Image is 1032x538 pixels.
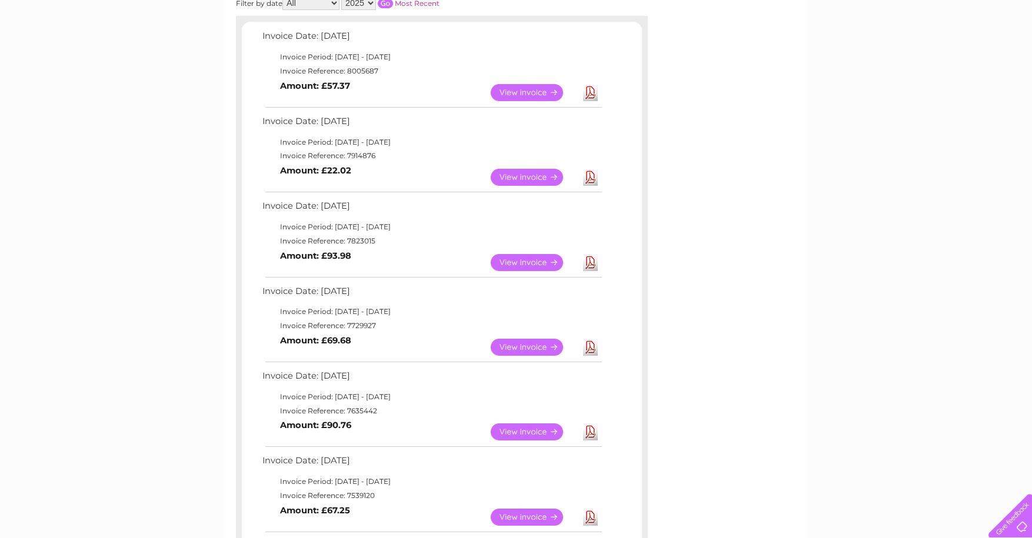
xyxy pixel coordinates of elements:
td: Invoice Date: [DATE] [259,28,604,50]
a: Download [583,254,598,271]
b: Amount: £93.98 [280,250,351,261]
a: Download [583,84,598,101]
b: Amount: £67.25 [280,505,350,516]
a: View [491,84,577,101]
td: Invoice Reference: 7914876 [259,149,604,163]
td: Invoice Period: [DATE] - [DATE] [259,135,604,149]
a: Blog [930,50,947,59]
td: Invoice Period: [DATE] - [DATE] [259,305,604,319]
a: View [491,339,577,356]
a: Download [583,423,598,440]
div: Clear Business is a trading name of Verastar Limited (registered in [GEOGRAPHIC_DATA] No. 3667643... [239,6,795,57]
a: View [491,254,577,271]
a: Water [825,50,847,59]
td: Invoice Date: [DATE] [259,198,604,220]
a: View [491,509,577,526]
a: Energy [854,50,880,59]
td: Invoice Period: [DATE] - [DATE] [259,390,604,404]
b: Amount: £22.02 [280,165,351,176]
td: Invoice Reference: 7539120 [259,489,604,503]
a: 0333 014 3131 [810,6,891,21]
td: Invoice Date: [DATE] [259,368,604,390]
td: Invoice Reference: 8005687 [259,64,604,78]
a: Log out [993,50,1021,59]
b: Amount: £57.37 [280,81,350,91]
td: Invoice Date: [DATE] [259,283,604,305]
a: View [491,423,577,440]
a: Download [583,169,598,186]
a: View [491,169,577,186]
a: Telecoms [887,50,923,59]
td: Invoice Date: [DATE] [259,113,604,135]
a: Download [583,509,598,526]
td: Invoice Period: [DATE] - [DATE] [259,220,604,234]
a: Contact [954,50,983,59]
td: Invoice Period: [DATE] - [DATE] [259,50,604,64]
td: Invoice Reference: 7635442 [259,404,604,418]
b: Amount: £90.76 [280,420,351,430]
b: Amount: £69.68 [280,335,351,346]
td: Invoice Reference: 7823015 [259,234,604,248]
a: Download [583,339,598,356]
td: Invoice Reference: 7729927 [259,319,604,333]
td: Invoice Date: [DATE] [259,453,604,474]
td: Invoice Period: [DATE] - [DATE] [259,474,604,489]
img: logo.png [36,31,96,66]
